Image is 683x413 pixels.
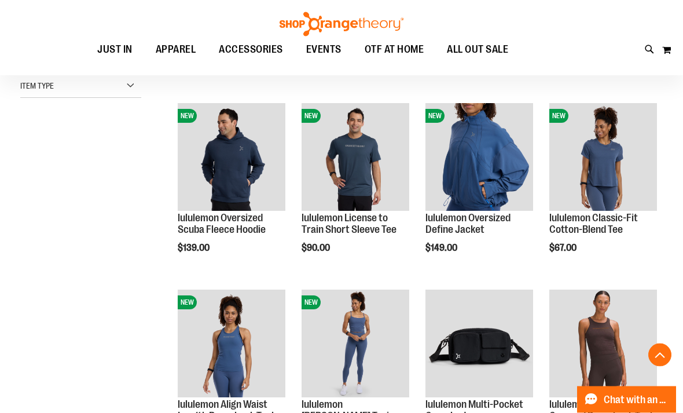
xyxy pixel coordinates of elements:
span: APPAREL [156,36,196,63]
img: lululemon Ebb to Street Cropped Racerback Tank [549,290,657,398]
button: Chat with an Expert [577,386,677,413]
span: NEW [302,109,321,123]
button: Back To Top [648,343,671,367]
a: lululemon Classic-Fit Cotton-Blend Tee [549,213,638,236]
span: $149.00 [425,243,459,254]
img: lululemon Oversized Define Jacket [425,104,533,211]
a: lululemon Ebb to Street Cropped Racerback Tank [549,290,657,400]
span: $90.00 [302,243,332,254]
span: Item Type [20,82,54,91]
img: lululemon Multi-Pocket Crossbody [425,290,533,398]
div: product [296,98,415,283]
a: lululemon Oversized Scuba Fleece HoodieNEW [178,104,285,213]
a: lululemon Wunder Train Strappy TankNEW [302,290,409,400]
div: product [420,98,539,283]
span: OTF AT HOME [365,36,424,63]
span: JUST IN [97,36,133,63]
div: product [172,98,291,283]
span: $139.00 [178,243,211,254]
span: NEW [549,109,568,123]
span: NEW [178,109,197,123]
span: NEW [425,109,445,123]
img: lululemon License to Train Short Sleeve Tee [302,104,409,211]
img: lululemon Oversized Scuba Fleece Hoodie [178,104,285,211]
a: lululemon License to Train Short Sleeve TeeNEW [302,104,409,213]
span: ACCESSORIES [219,36,283,63]
span: Chat with an Expert [604,394,669,405]
a: lululemon Oversized Define JacketNEW [425,104,533,213]
span: ALL OUT SALE [447,36,508,63]
span: NEW [178,296,197,310]
img: lululemon Align Waist Length Racerback Tank [178,290,285,398]
a: lululemon Oversized Define Jacket [425,213,511,236]
span: NEW [302,296,321,310]
span: EVENTS [306,36,341,63]
img: Shop Orangetheory [278,12,405,36]
a: lululemon Classic-Fit Cotton-Blend TeeNEW [549,104,657,213]
a: lululemon Multi-Pocket Crossbody [425,290,533,400]
div: product [544,98,663,283]
a: lululemon Oversized Scuba Fleece Hoodie [178,213,266,236]
a: lululemon License to Train Short Sleeve Tee [302,213,396,236]
img: lululemon Classic-Fit Cotton-Blend Tee [549,104,657,211]
a: lululemon Align Waist Length Racerback TankNEW [178,290,285,400]
span: $67.00 [549,243,578,254]
img: lululemon Wunder Train Strappy Tank [302,290,409,398]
